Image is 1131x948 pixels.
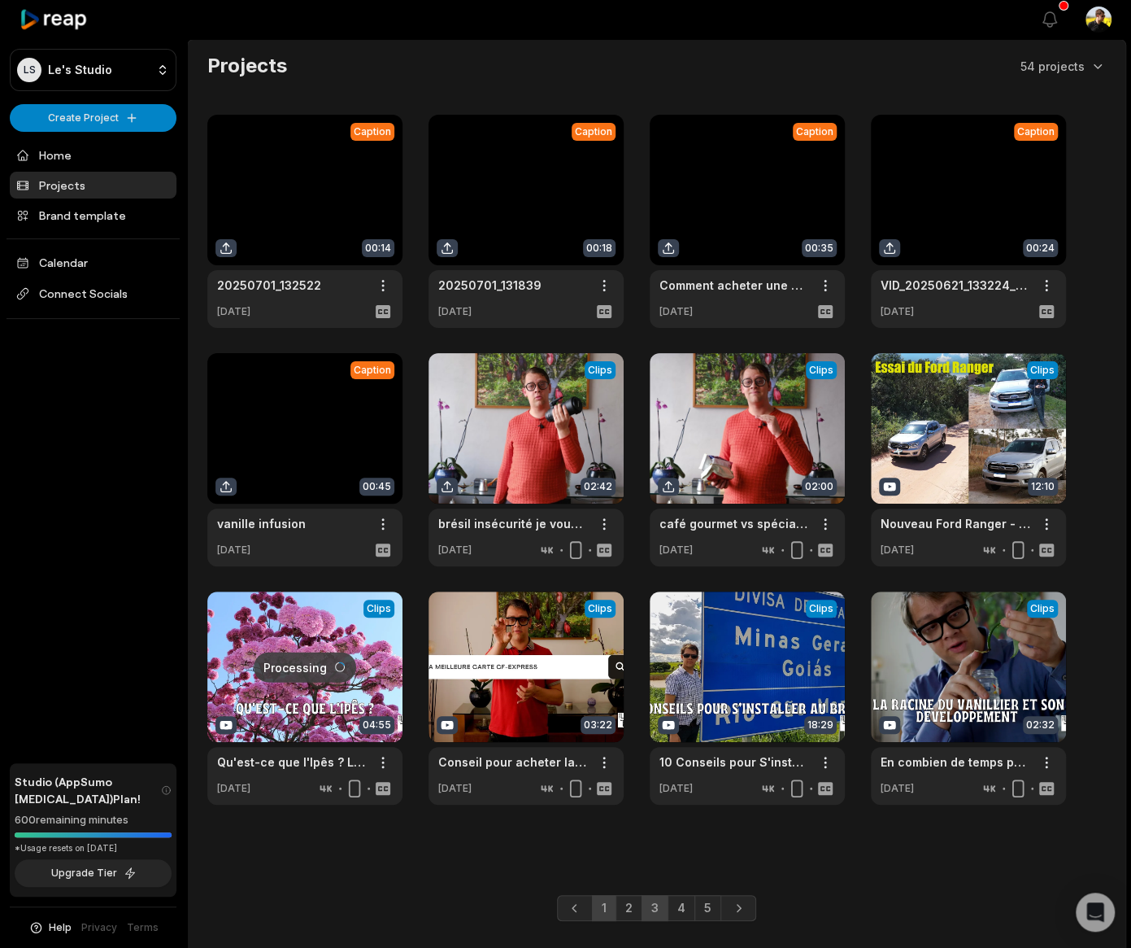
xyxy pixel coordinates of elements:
a: En combien de temps pousse une racine de vanillier - Tout savoir sur le monde de la vanille ! [881,754,1030,771]
a: Next page [720,895,756,921]
a: Previous page [557,895,593,921]
a: Projects [10,172,176,199]
a: café gourmet vs spécial [GEOGRAPHIC_DATA] [659,515,809,532]
span: Connect Socials [10,279,176,308]
button: Upgrade Tier [15,859,172,887]
div: Open Intercom Messenger [1076,893,1115,932]
a: Comment acheter une gousse de vanille de qualité [659,277,809,294]
a: Terms [127,920,159,935]
a: Brand template [10,202,176,229]
button: 54 projects [1020,58,1106,75]
h2: Projects [207,53,287,79]
a: 20250701_132522 [217,277,321,294]
button: Create Project [10,104,176,132]
a: Page 3 [642,895,668,921]
div: 600 remaining minutes [15,812,172,828]
a: 20250701_131839 [438,277,542,294]
a: vanille infusion [217,515,306,532]
span: Help [49,920,72,935]
div: LS [17,58,41,82]
ul: Pagination [557,895,756,921]
p: Le's Studio [48,63,112,77]
button: Help [28,920,72,935]
a: 10 Conseils pour S'installer au [GEOGRAPHIC_DATA] à [GEOGRAPHIC_DATA] - [GEOGRAPHIC_DATA] - [GEOG... [659,754,809,771]
a: Privacy [81,920,117,935]
a: Home [10,142,176,168]
a: Page 4 [668,895,695,921]
a: VID_20250621_133224_HDR10PLUS [881,277,1030,294]
a: Page 2 [616,895,642,921]
a: Qu'est-ce que l'Ipês ? Le plus bel arbre à fleur du [GEOGRAPHIC_DATA] des fleurs Jaunes, Violette... [217,754,367,771]
a: Nouveau Ford Ranger - Essai - Première Impression - Un pick up beau comme un camion [881,515,1030,532]
a: brésil insécurité je vous explique tout [438,515,588,532]
a: Page 1 is your current page [592,895,616,921]
a: Page 5 [694,895,721,921]
a: Conseil pour acheter la meilleur cfexpress + toujours avoir deux cartes avec le r5 [438,754,588,771]
a: Calendar [10,249,176,276]
div: *Usage resets on [DATE] [15,842,172,854]
span: Studio (AppSumo [MEDICAL_DATA]) Plan! [15,773,161,807]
